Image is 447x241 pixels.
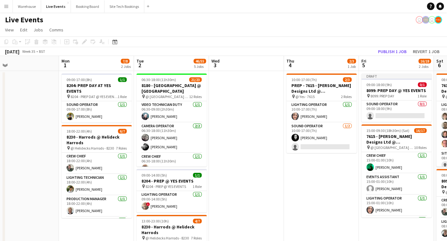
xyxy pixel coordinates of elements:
div: BST [39,49,45,54]
button: Revert 1 job [410,47,442,56]
button: Warehouse [13,0,41,13]
a: Comms [47,26,66,34]
a: Edit [18,26,30,34]
span: Week 35 [21,49,36,54]
button: Publish 1 job [375,47,409,56]
button: Booking Board [71,0,104,13]
button: Site Tech Bookings [104,0,144,13]
div: [DATE] [5,48,19,55]
a: View [3,26,16,34]
a: Jobs [31,26,45,34]
button: Live Events [41,0,71,13]
span: View [5,27,14,33]
span: Jobs [34,27,43,33]
app-user-avatar: Alex Gill [434,16,442,24]
span: Edit [20,27,27,33]
app-user-avatar: Production Managers [422,16,429,24]
app-user-avatar: Andrew Gorman [416,16,423,24]
h1: Live Events [5,15,43,25]
span: Comms [49,27,63,33]
app-user-avatar: Technical Department [428,16,436,24]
